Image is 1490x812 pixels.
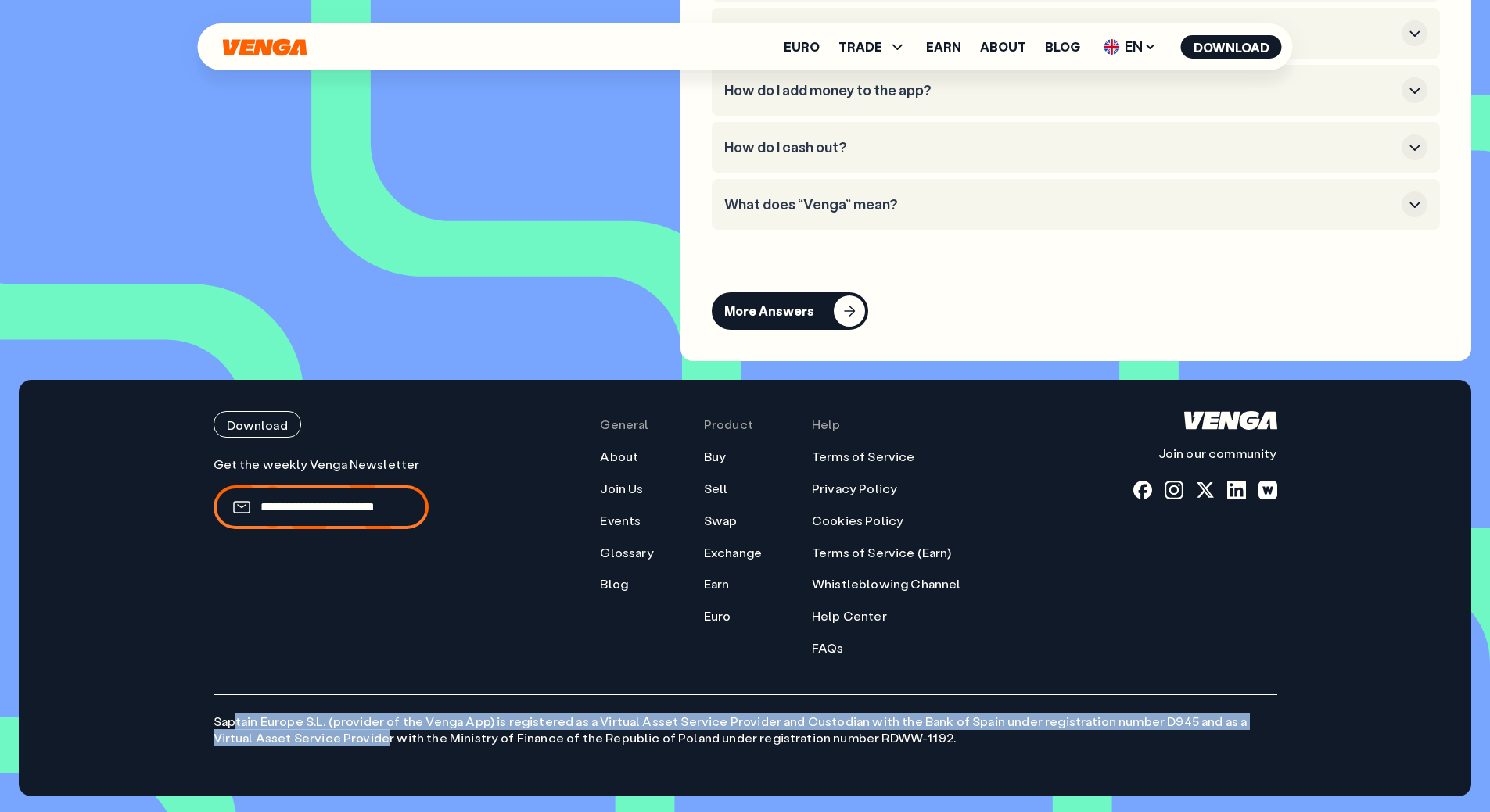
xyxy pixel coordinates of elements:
p: Get the weekly Venga Newsletter [214,456,429,473]
a: Earn [926,41,961,53]
span: General [600,417,648,433]
a: Privacy Policy [812,481,897,497]
a: Cookies Policy [812,513,903,529]
p: Join our community [1133,445,1277,462]
button: Download [214,411,301,438]
a: Swap [704,513,738,529]
p: Saptain Europe S.L. (provider of the Venga App) is registered as a Virtual Asset Service Provider... [214,694,1277,746]
a: Terms of Service [812,449,915,465]
a: About [600,449,638,465]
svg: Home [1184,411,1277,430]
a: Terms of Service (Earn) [812,545,951,561]
span: Help [812,417,841,433]
a: Join Us [600,481,643,497]
a: About [980,41,1026,53]
span: EN [1099,34,1162,59]
h3: What does “Venga” mean? [724,196,1395,213]
a: Blog [1045,41,1080,53]
a: fb [1133,481,1152,499]
a: Buy [704,449,726,465]
a: FAQs [812,640,844,656]
a: Glossary [600,545,653,561]
span: Product [704,417,753,433]
a: instagram [1165,481,1183,499]
a: Whistleblowing Channel [812,576,961,592]
h3: How do I cash out? [724,139,1395,156]
button: Do I need to be a crypto expert to use Venga? [724,20,1427,46]
a: Help Center [812,608,887,624]
img: flag-uk [1104,39,1120,55]
span: TRADE [838,38,907,56]
a: x [1196,481,1215,499]
a: warpcast [1258,481,1277,499]
span: TRADE [838,41,882,53]
button: How do I cash out? [724,134,1427,160]
button: More Answers [712,292,868,330]
a: linkedin [1227,481,1246,499]
a: Blog [600,576,628,592]
svg: Home [221,38,309,56]
div: More Answers [724,303,814,319]
a: Exchange [704,545,762,561]
a: Euro [704,608,731,624]
h3: How do I add money to the app? [724,82,1395,99]
button: What does “Venga” mean? [724,191,1427,217]
a: Events [600,513,641,529]
a: Earn [704,576,730,592]
button: Download [1181,35,1282,59]
a: Euro [784,41,820,53]
button: How do I add money to the app? [724,77,1427,103]
a: Sell [704,481,728,497]
a: Download [214,411,429,438]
